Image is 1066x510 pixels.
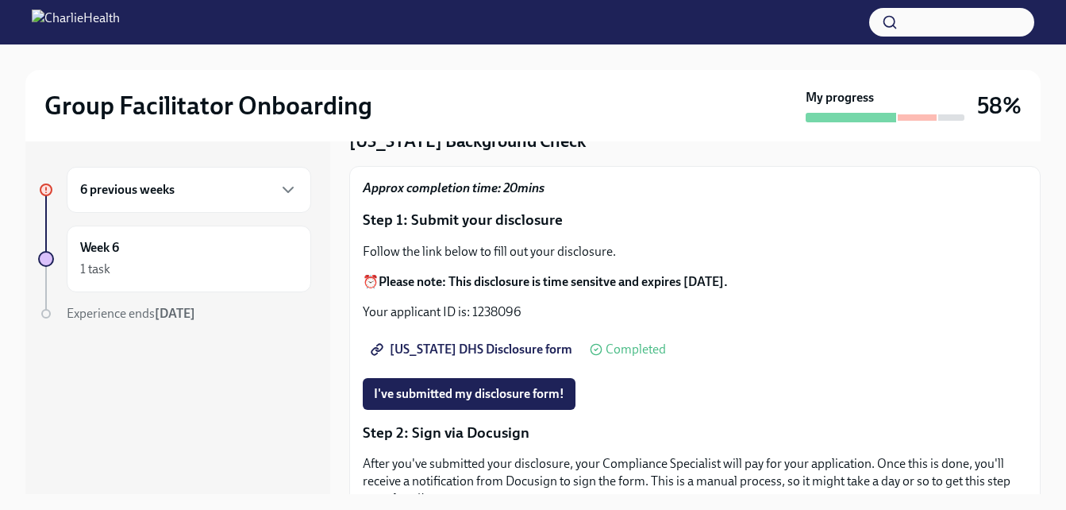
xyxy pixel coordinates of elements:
h6: Week 6 [80,239,119,257]
strong: [DATE] [155,306,195,321]
span: Completed [606,343,666,356]
p: After you've submitted your disclosure, your Compliance Specialist will pay for your application.... [363,455,1027,508]
p: Step 1: Submit your disclosure [363,210,1027,230]
a: [US_STATE] DHS Disclosure form [363,334,583,365]
p: Your applicant ID is: 1238096 [363,303,1027,321]
p: ⏰ [363,273,1027,291]
strong: Approx completion time: 20mins [363,180,545,195]
strong: Please note: This disclosure is time sensitve and expires [DATE]. [379,274,728,289]
h6: 6 previous weeks [80,181,175,199]
div: 1 task [80,261,110,278]
strong: My progress [806,89,874,106]
h2: Group Facilitator Onboarding [44,90,372,122]
button: I've submitted my disclosure form! [363,378,575,410]
h3: 58% [977,91,1022,120]
a: Week 61 task [38,226,311,292]
img: CharlieHealth [32,10,120,35]
p: Follow the link below to fill out your disclosure. [363,243,1027,261]
span: I've submitted my disclosure form! [374,386,564,402]
p: Step 2: Sign via Docusign [363,423,1027,443]
div: 6 previous weeks [67,167,311,213]
span: Experience ends [67,306,195,321]
span: [US_STATE] DHS Disclosure form [374,342,572,357]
